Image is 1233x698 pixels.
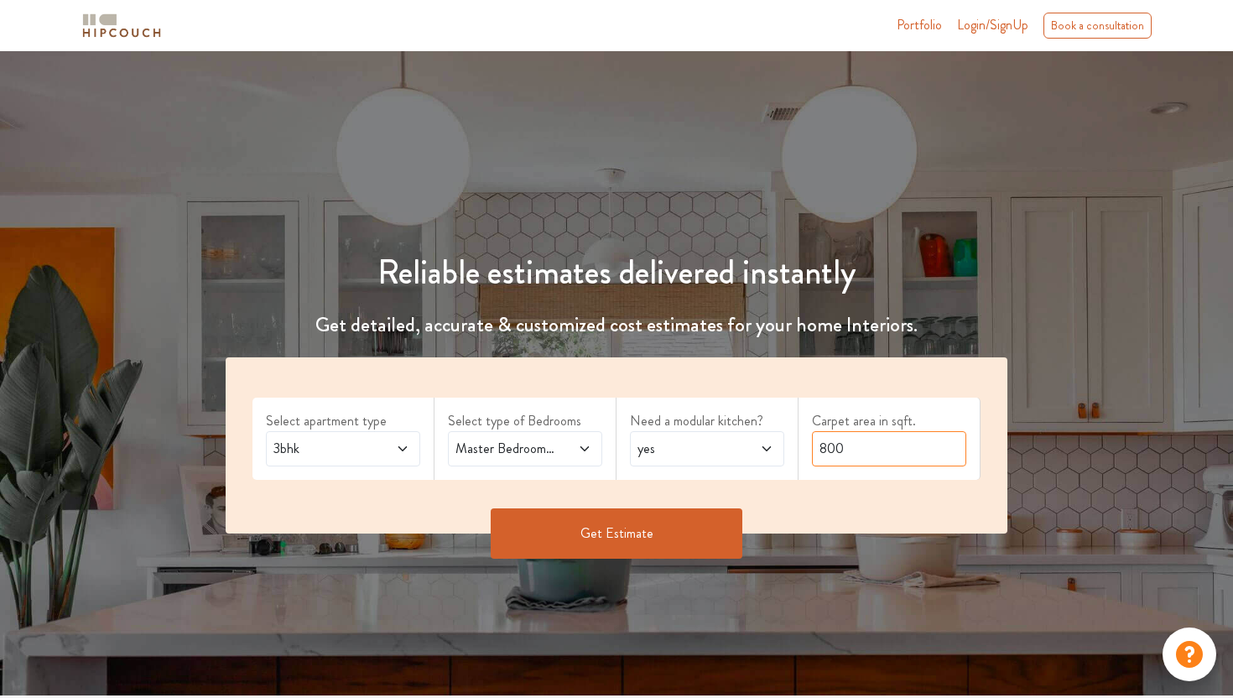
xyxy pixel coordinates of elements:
h4: Get detailed, accurate & customized cost estimates for your home Interiors. [216,313,1017,337]
img: logo-horizontal.svg [80,11,164,40]
label: Select type of Bedrooms [448,411,602,431]
div: Book a consultation [1043,13,1152,39]
span: 3bhk [270,439,375,459]
a: Portfolio [897,15,942,35]
button: Get Estimate [491,508,742,559]
span: Login/SignUp [957,15,1028,34]
span: logo-horizontal.svg [80,7,164,44]
label: Need a modular kitchen? [630,411,784,431]
span: yes [634,439,739,459]
input: Enter area sqft [812,431,966,466]
label: Carpet area in sqft. [812,411,966,431]
h1: Reliable estimates delivered instantly [216,253,1017,293]
label: Select apartment type [266,411,420,431]
span: Master Bedroom,Guest,Parents [452,439,557,459]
